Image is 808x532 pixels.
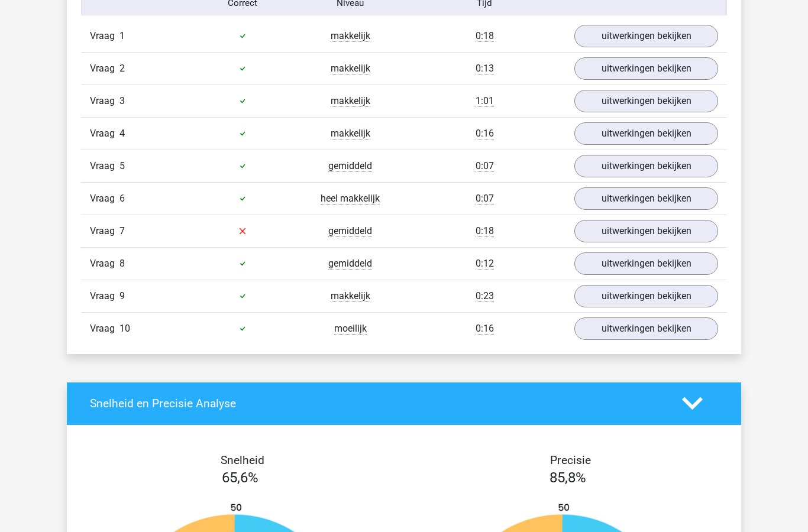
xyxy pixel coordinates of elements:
[90,29,119,43] span: Vraag
[476,128,494,140] span: 0:16
[90,94,119,108] span: Vraag
[119,225,125,236] span: 7
[331,95,370,107] span: makkelijk
[476,258,494,270] span: 0:12
[328,258,372,270] span: gemiddeld
[418,453,723,467] h4: Precisie
[321,193,380,205] span: heel makkelijk
[119,128,125,139] span: 4
[90,322,119,336] span: Vraag
[574,285,718,307] a: uitwerkingen bekijken
[119,30,125,41] span: 1
[119,95,125,106] span: 3
[119,193,125,204] span: 6
[574,317,718,340] a: uitwerkingen bekijken
[90,224,119,238] span: Vraag
[574,57,718,80] a: uitwerkingen bekijken
[476,95,494,107] span: 1:01
[574,90,718,112] a: uitwerkingen bekijken
[119,290,125,301] span: 9
[328,160,372,172] span: gemiddeld
[90,397,664,410] h4: Snelheid en Precisie Analyse
[574,155,718,177] a: uitwerkingen bekijken
[90,159,119,173] span: Vraag
[90,453,395,467] h4: Snelheid
[119,160,125,171] span: 5
[119,258,125,269] span: 8
[574,252,718,275] a: uitwerkingen bekijken
[222,469,258,486] span: 65,6%
[574,220,718,242] a: uitwerkingen bekijken
[119,323,130,334] span: 10
[90,192,119,206] span: Vraag
[476,30,494,42] span: 0:18
[90,289,119,303] span: Vraag
[90,61,119,76] span: Vraag
[331,290,370,302] span: makkelijk
[574,122,718,145] a: uitwerkingen bekijken
[90,257,119,271] span: Vraag
[119,63,125,74] span: 2
[476,225,494,237] span: 0:18
[331,30,370,42] span: makkelijk
[476,160,494,172] span: 0:07
[476,193,494,205] span: 0:07
[331,128,370,140] span: makkelijk
[476,290,494,302] span: 0:23
[574,25,718,47] a: uitwerkingen bekijken
[550,469,586,486] span: 85,8%
[574,187,718,210] a: uitwerkingen bekijken
[476,323,494,335] span: 0:16
[334,323,367,335] span: moeilijk
[328,225,372,237] span: gemiddeld
[331,63,370,74] span: makkelijk
[476,63,494,74] span: 0:13
[90,126,119,141] span: Vraag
